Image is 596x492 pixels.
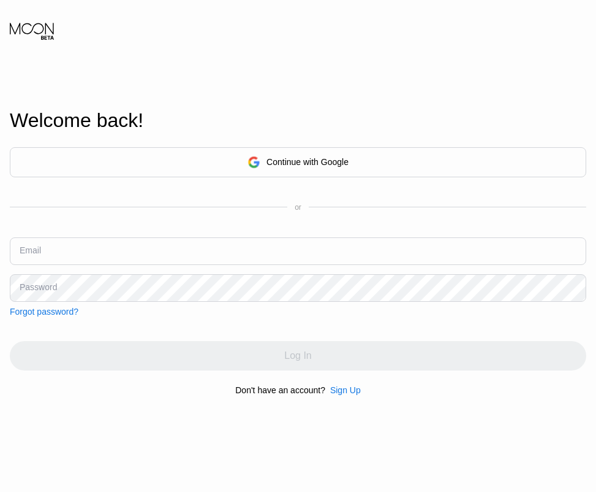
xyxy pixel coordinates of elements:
div: Email [20,245,41,255]
div: Welcome back! [10,109,586,132]
div: or [295,203,301,212]
div: Sign Up [325,385,361,395]
div: Forgot password? [10,307,78,317]
div: Continue with Google [10,147,586,177]
div: Don't have an account? [235,385,325,395]
div: Continue with Google [266,157,349,167]
div: Password [20,282,57,292]
div: Sign Up [330,385,361,395]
